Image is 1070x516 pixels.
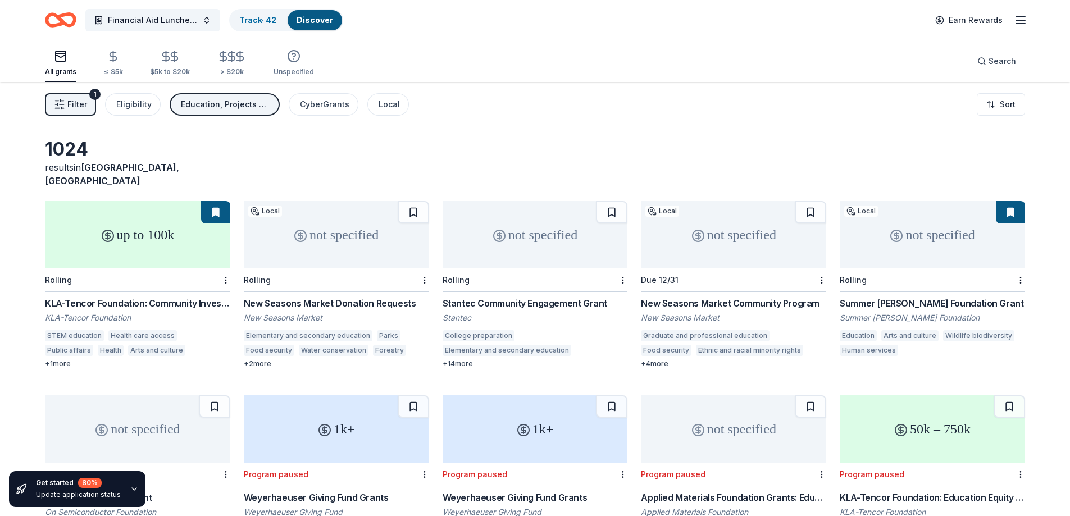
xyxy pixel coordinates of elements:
button: > $20k [217,45,247,82]
div: Parks [377,330,400,341]
div: Local [248,206,282,217]
div: New Seasons Market [641,312,826,323]
div: KLA-Tencor Foundation [45,312,230,323]
a: up to 100kRollingKLA-Tencor Foundation: Community Investment FundKLA-Tencor FoundationSTEM educat... [45,201,230,368]
button: All grants [45,45,76,82]
div: $5k to $20k [150,67,190,76]
a: Track· 42 [239,15,276,25]
div: Summer [PERSON_NAME] Foundation Grant [840,296,1025,310]
button: ≤ $5k [103,45,123,82]
span: Financial Aid Luncheon [108,13,198,27]
div: Rolling [244,275,271,285]
div: results [45,161,230,188]
a: not specifiedLocalRollingNew Seasons Market Donation RequestsNew Seasons MarketElementary and sec... [244,201,429,368]
div: + 4 more [641,359,826,368]
div: Health [98,345,124,356]
div: not specified [45,395,230,463]
div: Due 12/31 [641,275,679,285]
div: STEM education [45,330,104,341]
button: Search [968,50,1025,72]
div: Food security [244,345,294,356]
button: Financial Aid Luncheon [85,9,220,31]
div: + 1 more [45,359,230,368]
div: Rolling [443,275,470,285]
div: New Seasons Market Donation Requests [244,296,429,310]
div: up to 100k [45,201,230,268]
div: Applied Materials Foundation Grants: Education, Arts & Culture, Civic Engagement, Environment Foc... [641,491,826,504]
div: + 14 more [443,359,628,368]
div: Food security [641,345,691,356]
div: Graduate and professional education [641,330,770,341]
span: in [45,162,179,186]
div: Water conservation [299,345,368,356]
div: KLA-Tencor Foundation: Education Equity Fund [840,491,1025,504]
div: Program paused [244,469,308,479]
div: Program paused [641,469,705,479]
button: Filter1 [45,93,96,116]
a: not specifiedRollingStantec Community Engagement GrantStantecCollege preparationElementary and se... [443,201,628,368]
button: Local [367,93,409,116]
div: not specified [641,395,826,463]
div: KLA-Tencor Foundation: Community Investment Fund [45,296,230,310]
div: > $20k [217,67,247,76]
button: Sort [977,93,1025,116]
div: Stantec Community Engagement Grant [443,296,628,310]
div: Summer [PERSON_NAME] Foundation [840,312,1025,323]
div: + 2 more [244,359,429,368]
div: Arts and culture [881,330,939,341]
span: Filter [67,98,87,111]
div: New Seasons Market Community Program [641,296,826,310]
div: Elementary and secondary education [244,330,372,341]
div: All grants [45,67,76,76]
div: Arts and culture [128,345,185,356]
div: Education, Projects & programming, General operations, Other [181,98,271,111]
div: Eligibility [116,98,152,111]
div: Weyerhaeuser Giving Fund Grants [443,491,628,504]
div: Elementary and secondary education [443,345,571,356]
div: Health care access [108,330,177,341]
div: Ethnic and racial minority rights [696,345,803,356]
div: not specified [840,201,1025,268]
div: Public affairs [45,345,93,356]
div: 1024 [45,138,230,161]
div: not specified [443,201,628,268]
div: 50k – 750k [840,395,1025,463]
div: Program paused [443,469,507,479]
a: Home [45,7,76,33]
button: Eligibility [105,93,161,116]
div: Forestry [373,345,406,356]
div: Stantec [443,312,628,323]
div: Unspecified [274,67,314,76]
a: not specifiedLocalDue 12/31New Seasons Market Community ProgramNew Seasons MarketGraduate and pro... [641,201,826,368]
div: Rolling [840,275,867,285]
span: [GEOGRAPHIC_DATA], [GEOGRAPHIC_DATA] [45,162,179,186]
div: New Seasons Market [244,312,429,323]
div: Update application status [36,490,121,499]
button: Education, Projects & programming, General operations, Other [170,93,280,116]
a: Discover [297,15,333,25]
a: not specifiedLocalRollingSummer [PERSON_NAME] Foundation GrantSummer [PERSON_NAME] FoundationEduc... [840,201,1025,359]
div: Get started [36,478,121,488]
div: Wildlife biodiversity [943,330,1014,341]
a: Earn Rewards [928,10,1009,30]
div: not specified [244,201,429,268]
div: 1 [89,89,101,100]
div: ≤ $5k [103,67,123,76]
button: Unspecified [274,45,314,82]
span: Search [989,54,1016,68]
div: Local [844,206,878,217]
span: Sort [1000,98,1016,111]
div: Education [840,330,877,341]
button: Track· 42Discover [229,9,343,31]
div: College preparation [443,330,514,341]
div: Local [379,98,400,111]
div: not specified [641,201,826,268]
div: 80 % [78,478,102,488]
div: Local [645,206,679,217]
button: CyberGrants [289,93,358,116]
button: $5k to $20k [150,45,190,82]
div: 1k+ [443,395,628,463]
div: Program paused [840,469,904,479]
div: Human services [840,345,898,356]
div: 1k+ [244,395,429,463]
